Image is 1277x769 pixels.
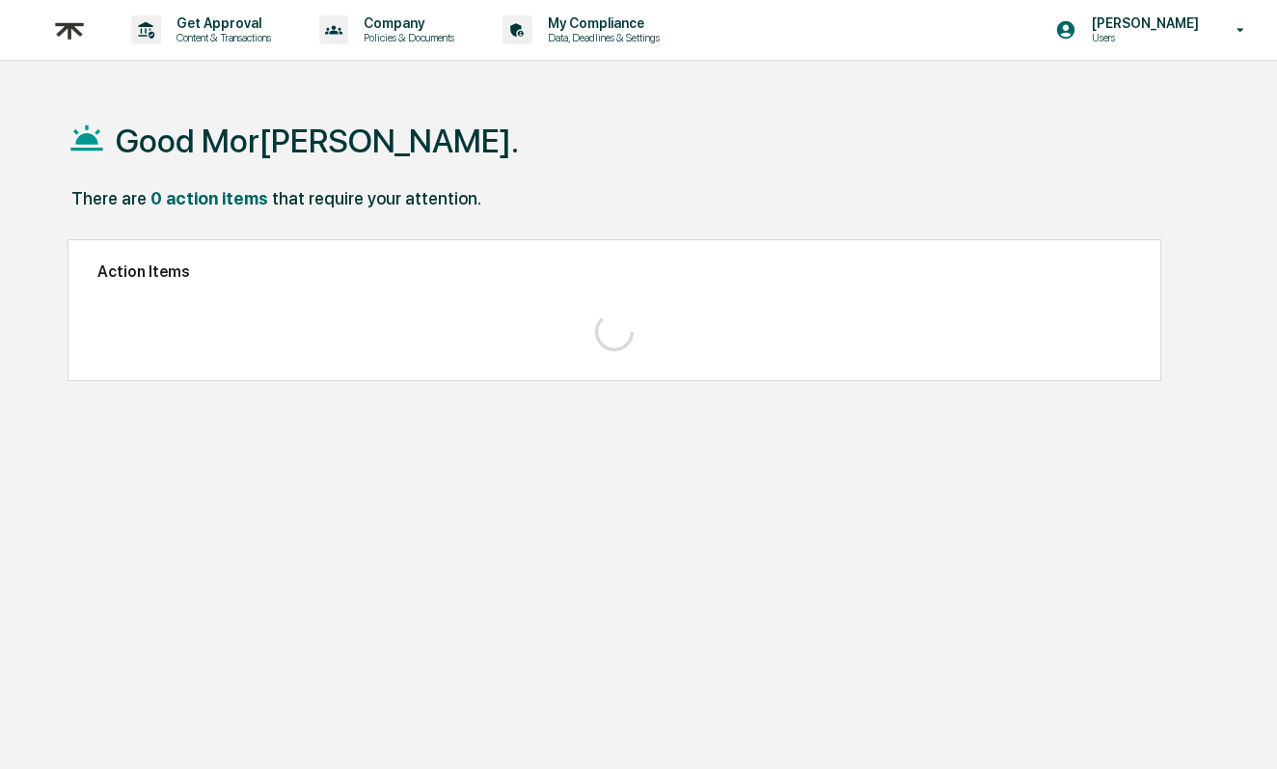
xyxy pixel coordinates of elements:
[97,262,1131,281] h2: Action Items
[150,188,268,208] div: 0 action items
[161,31,281,44] p: Content & Transactions
[71,188,147,208] div: There are
[532,31,669,44] p: Data, Deadlines & Settings
[348,15,464,31] p: Company
[348,31,464,44] p: Policies & Documents
[1076,15,1209,31] p: [PERSON_NAME]
[272,188,481,208] div: that require your attention.
[161,15,281,31] p: Get Approval
[116,122,519,160] h1: Good Mor[PERSON_NAME].
[532,15,669,31] p: My Compliance
[1076,31,1209,44] p: Users
[46,7,93,54] img: logo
